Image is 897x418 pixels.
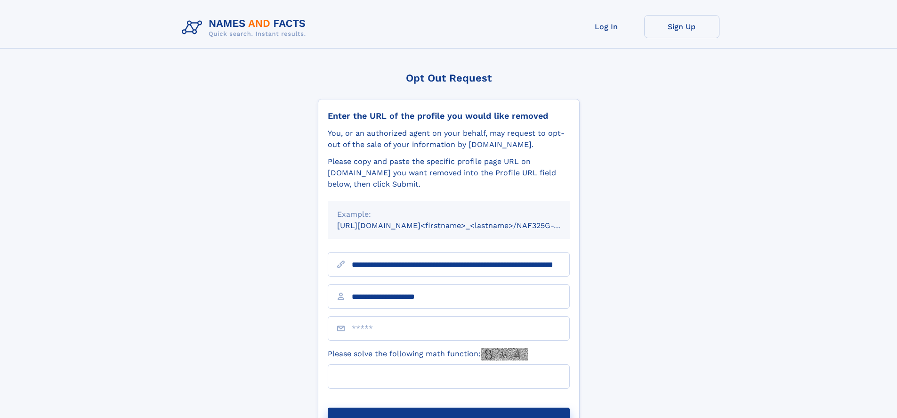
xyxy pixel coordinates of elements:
[318,72,580,84] div: Opt Out Request
[178,15,314,41] img: Logo Names and Facts
[328,111,570,121] div: Enter the URL of the profile you would like removed
[328,348,528,361] label: Please solve the following math function:
[337,209,560,220] div: Example:
[644,15,719,38] a: Sign Up
[569,15,644,38] a: Log In
[337,221,588,230] small: [URL][DOMAIN_NAME]<firstname>_<lastname>/NAF325G-xxxxxxxx
[328,156,570,190] div: Please copy and paste the specific profile page URL on [DOMAIN_NAME] you want removed into the Pr...
[328,128,570,150] div: You, or an authorized agent on your behalf, may request to opt-out of the sale of your informatio...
